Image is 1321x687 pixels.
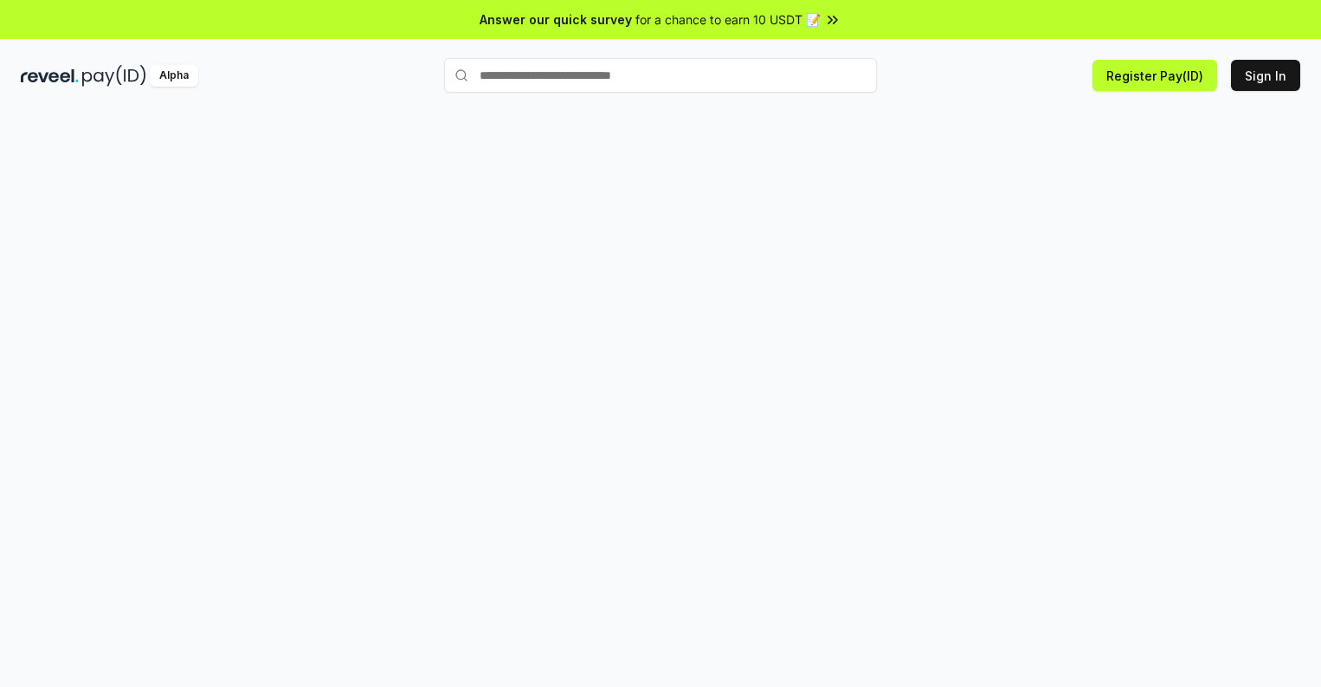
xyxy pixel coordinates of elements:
[82,65,146,87] img: pay_id
[1092,60,1217,91] button: Register Pay(ID)
[1231,60,1300,91] button: Sign In
[21,65,79,87] img: reveel_dark
[635,10,821,29] span: for a chance to earn 10 USDT 📝
[150,65,198,87] div: Alpha
[480,10,632,29] span: Answer our quick survey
